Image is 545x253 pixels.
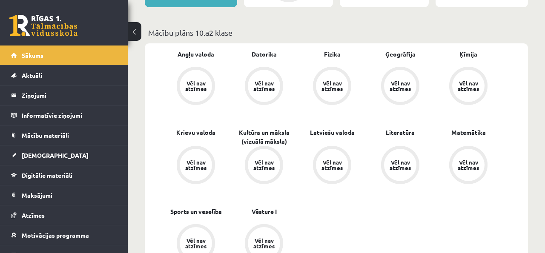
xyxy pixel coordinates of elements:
span: Digitālie materiāli [22,171,72,179]
a: Maksājumi [11,185,117,205]
a: Sākums [11,45,117,65]
a: [DEMOGRAPHIC_DATA] [11,145,117,165]
a: Krievu valoda [176,128,215,137]
span: Atzīmes [22,211,45,219]
div: Vēl nav atzīmes [320,159,344,171]
a: Aktuāli [11,65,117,85]
a: Vēl nav atzīmes [434,67,502,107]
div: Vēl nav atzīmes [184,238,208,249]
a: Angļu valoda [178,50,214,59]
p: Mācību plāns 10.a2 klase [148,27,525,38]
span: Aktuāli [22,71,42,79]
a: Motivācijas programma [11,225,117,245]
span: Mācību materiāli [22,131,69,139]
a: Vēl nav atzīmes [298,67,366,107]
div: Vēl nav atzīmes [456,80,480,91]
span: Sākums [22,51,43,59]
span: Motivācijas programma [22,231,89,239]
a: Sports un veselība [170,207,222,216]
a: Vēl nav atzīmes [230,67,298,107]
a: Vēl nav atzīmes [434,146,502,186]
div: Vēl nav atzīmes [252,80,276,91]
div: Vēl nav atzīmes [456,159,480,171]
a: Vēl nav atzīmes [366,146,434,186]
a: Literatūra [386,128,415,137]
a: Latviešu valoda [310,128,355,137]
a: Informatīvie ziņojumi [11,105,117,125]
a: Atzīmes [11,205,117,225]
div: Vēl nav atzīmes [252,238,276,249]
a: Mācību materiāli [11,125,117,145]
div: Vēl nav atzīmes [184,80,208,91]
a: Fizika [324,50,341,59]
a: Vēl nav atzīmes [162,67,230,107]
a: Vēl nav atzīmes [298,146,366,186]
div: Vēl nav atzīmes [320,80,344,91]
div: Vēl nav atzīmes [252,159,276,171]
legend: Ziņojumi [22,85,117,105]
a: Ģeogrāfija [385,50,416,59]
a: Vēl nav atzīmes [162,146,230,186]
legend: Informatīvie ziņojumi [22,105,117,125]
a: Vēsture I [252,207,277,216]
a: Kultūra un māksla (vizuālā māksla) [230,128,298,146]
a: Vēl nav atzīmes [230,146,298,186]
a: Rīgas 1. Tālmācības vidusskola [9,15,77,36]
a: Ziņojumi [11,85,117,105]
a: Ķīmija [459,50,477,59]
a: Matemātika [451,128,486,137]
legend: Maksājumi [22,185,117,205]
a: Digitālie materiāli [11,165,117,185]
span: [DEMOGRAPHIC_DATA] [22,151,89,159]
a: Vēl nav atzīmes [366,67,434,107]
a: Datorika [252,50,277,59]
div: Vēl nav atzīmes [388,159,412,171]
div: Vēl nav atzīmes [388,80,412,91]
div: Vēl nav atzīmes [184,159,208,171]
